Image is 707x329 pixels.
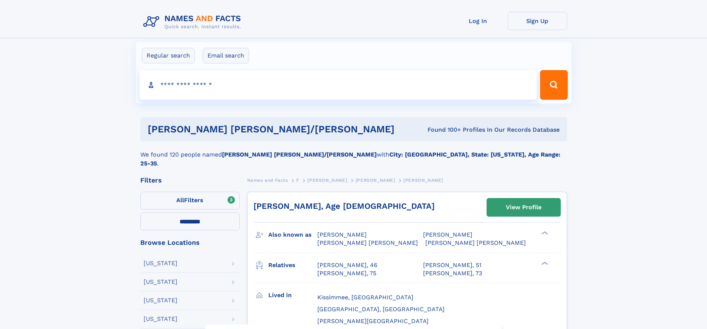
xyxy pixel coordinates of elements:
[140,12,247,32] img: Logo Names and Facts
[317,269,376,277] a: [PERSON_NAME], 75
[423,269,482,277] a: [PERSON_NAME], 73
[140,177,240,184] div: Filters
[448,12,508,30] a: Log In
[268,259,317,272] h3: Relatives
[317,239,418,246] span: [PERSON_NAME] [PERSON_NAME]
[317,294,413,301] span: Kissimmee, [GEOGRAPHIC_DATA]
[540,70,567,100] button: Search Button
[253,201,435,211] a: [PERSON_NAME], Age [DEMOGRAPHIC_DATA]
[307,178,347,183] span: [PERSON_NAME]
[317,261,377,269] a: [PERSON_NAME], 46
[247,175,288,185] a: Names and Facts
[296,178,299,183] span: F
[411,126,560,134] div: Found 100+ Profiles In Our Records Database
[144,279,177,285] div: [US_STATE]
[540,231,549,236] div: ❯
[222,151,377,158] b: [PERSON_NAME] [PERSON_NAME]/[PERSON_NAME]
[296,175,299,185] a: F
[140,239,240,246] div: Browse Locations
[140,151,560,167] b: City: [GEOGRAPHIC_DATA], State: [US_STATE], Age Range: 25-35
[142,48,195,63] label: Regular search
[176,197,184,204] span: All
[148,125,411,134] h1: [PERSON_NAME] [PERSON_NAME]/[PERSON_NAME]
[317,231,367,238] span: [PERSON_NAME]
[356,175,395,185] a: [PERSON_NAME]
[403,178,443,183] span: [PERSON_NAME]
[356,178,395,183] span: [PERSON_NAME]
[506,199,541,216] div: View Profile
[307,175,347,185] a: [PERSON_NAME]
[487,198,560,216] a: View Profile
[203,48,249,63] label: Email search
[140,70,537,100] input: search input
[268,289,317,302] h3: Lived in
[144,297,177,303] div: [US_STATE]
[268,228,317,241] h3: Also known as
[144,316,177,322] div: [US_STATE]
[423,231,472,238] span: [PERSON_NAME]
[508,12,567,30] a: Sign Up
[140,192,240,210] label: Filters
[317,306,445,313] span: [GEOGRAPHIC_DATA], [GEOGRAPHIC_DATA]
[140,141,567,168] div: We found 120 people named with .
[540,261,549,266] div: ❯
[423,261,481,269] a: [PERSON_NAME], 51
[144,260,177,266] div: [US_STATE]
[425,239,526,246] span: [PERSON_NAME] [PERSON_NAME]
[317,318,429,325] span: [PERSON_NAME][GEOGRAPHIC_DATA]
